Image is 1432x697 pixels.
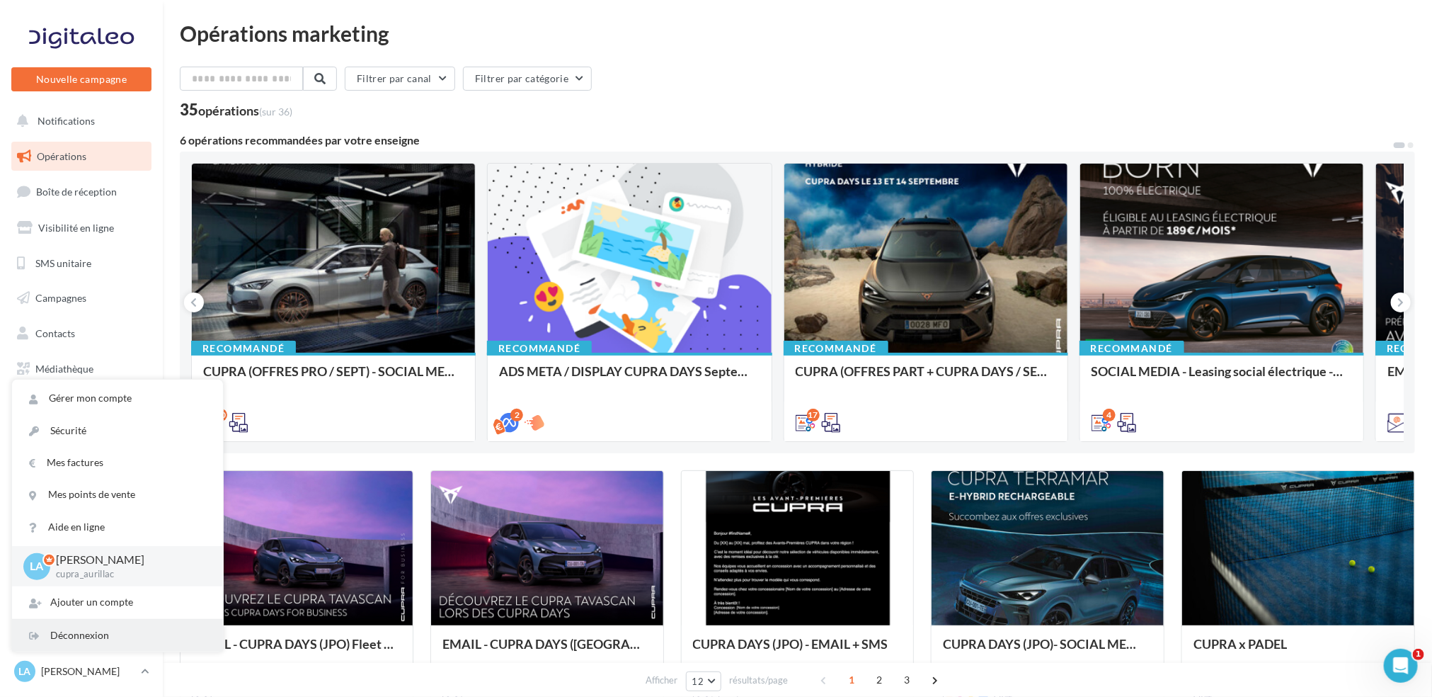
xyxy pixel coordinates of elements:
[8,249,154,278] a: SMS unitaire
[12,447,223,479] a: Mes factures
[646,674,678,687] span: Afficher
[56,568,200,581] p: cupra_aurillac
[463,67,592,91] button: Filtrer par catégorie
[35,327,75,339] span: Contacts
[784,341,888,356] div: Recommandé
[180,135,1392,146] div: 6 opérations recommandées par votre enseigne
[1384,649,1418,683] iframe: Intercom live chat
[442,637,652,665] div: EMAIL - CUPRA DAYS ([GEOGRAPHIC_DATA]) Private Générique
[692,676,704,687] span: 12
[8,106,149,136] button: Notifications
[686,671,722,691] button: 12
[35,256,91,268] span: SMS unitaire
[8,283,154,313] a: Campagnes
[180,23,1415,44] div: Opérations marketing
[12,620,223,652] div: Déconnexion
[37,150,86,162] span: Opérations
[1193,637,1403,665] div: CUPRA x PADEL
[729,674,788,687] span: résultats/page
[8,213,154,243] a: Visibilité en ligne
[12,586,223,618] div: Ajouter un compte
[191,341,296,356] div: Recommandé
[807,409,820,421] div: 17
[8,176,154,207] a: Boîte de réception
[895,669,918,691] span: 3
[510,409,523,421] div: 2
[868,669,890,691] span: 2
[35,292,86,304] span: Campagnes
[1103,409,1116,421] div: 4
[8,472,154,514] a: Campagnes DataOnDemand
[693,637,903,665] div: CUPRA DAYS (JPO) - EMAIL + SMS
[12,382,223,414] a: Gérer mon compte
[203,364,464,392] div: CUPRA (OFFRES PRO / SEPT) - SOCIAL MEDIA
[35,363,93,375] span: Médiathèque
[36,186,117,198] span: Boîte de réception
[259,106,292,118] span: (sur 36)
[1079,341,1184,356] div: Recommandé
[487,341,592,356] div: Recommandé
[1092,364,1352,392] div: SOCIAL MEDIA - Leasing social électrique - CUPRA Born
[56,552,200,568] p: [PERSON_NAME]
[11,658,151,685] a: La [PERSON_NAME]
[30,558,44,574] span: La
[192,637,401,665] div: EMAIL - CUPRA DAYS (JPO) Fleet Générique
[8,319,154,348] a: Contacts
[345,67,455,91] button: Filtrer par canal
[8,389,154,419] a: Calendrier
[943,637,1152,665] div: CUPRA DAYS (JPO)- SOCIAL MEDIA
[840,669,863,691] span: 1
[796,364,1056,392] div: CUPRA (OFFRES PART + CUPRA DAYS / SEPT) - SOCIAL MEDIA
[38,115,95,127] span: Notifications
[12,511,223,543] a: Aide en ligne
[19,664,31,679] span: La
[12,415,223,447] a: Sécurité
[180,102,292,118] div: 35
[499,364,760,392] div: ADS META / DISPLAY CUPRA DAYS Septembre 2025
[198,104,292,117] div: opérations
[41,664,135,679] p: [PERSON_NAME]
[12,479,223,511] a: Mes points de vente
[11,67,151,91] button: Nouvelle campagne
[8,142,154,171] a: Opérations
[1413,649,1424,660] span: 1
[38,222,114,234] span: Visibilité en ligne
[8,424,154,466] a: PLV et print personnalisable
[8,354,154,384] a: Médiathèque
